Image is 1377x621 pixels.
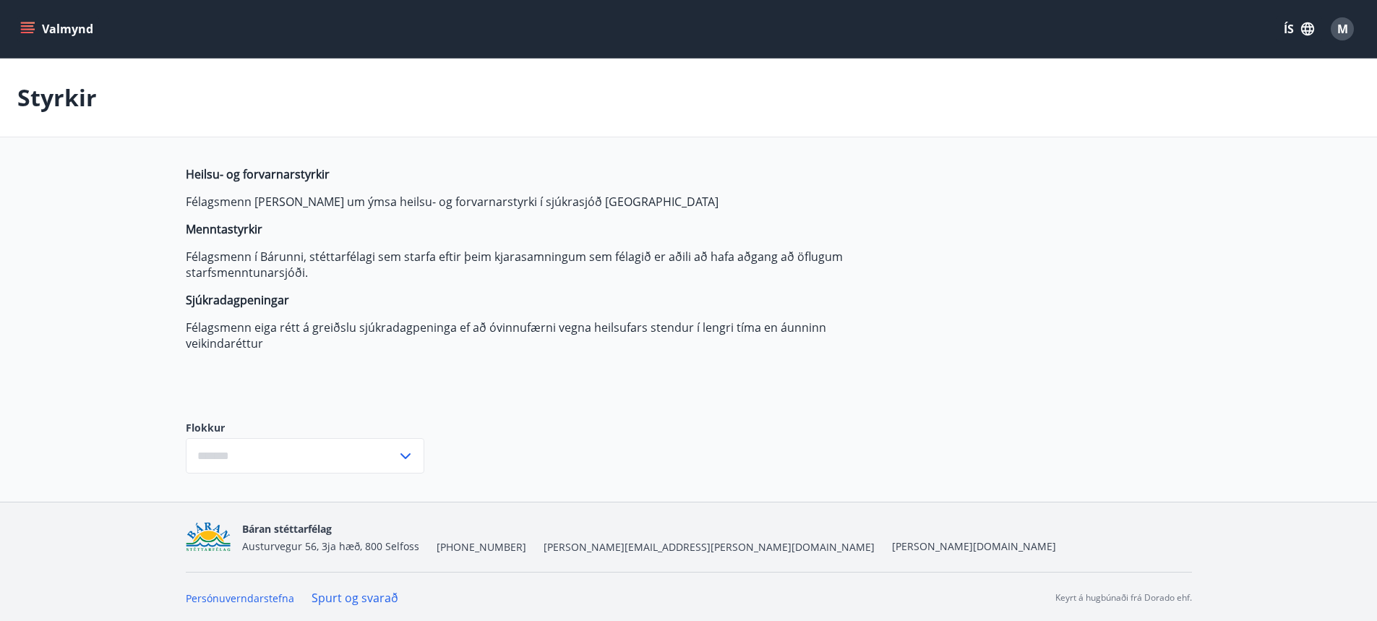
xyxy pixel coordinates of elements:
[17,16,99,42] button: menu
[186,522,231,553] img: Bz2lGXKH3FXEIQKvoQ8VL0Fr0uCiWgfgA3I6fSs8.png
[17,82,97,114] p: Styrkir
[242,522,332,536] span: Báran stéttarfélag
[186,421,424,435] label: Flokkur
[1276,16,1322,42] button: ÍS
[186,591,294,605] a: Persónuverndarstefna
[544,540,875,554] span: [PERSON_NAME][EMAIL_ADDRESS][PERSON_NAME][DOMAIN_NAME]
[186,166,330,182] strong: Heilsu- og forvarnarstyrkir
[242,539,419,553] span: Austurvegur 56, 3ja hæð, 800 Selfoss
[1337,21,1348,37] span: M
[1055,591,1192,604] p: Keyrt á hugbúnaði frá Dorado ehf.
[1325,12,1360,46] button: M
[437,540,526,554] span: [PHONE_NUMBER]
[312,590,398,606] a: Spurt og svarað
[186,221,262,237] strong: Menntastyrkir
[186,194,868,210] p: Félagsmenn [PERSON_NAME] um ýmsa heilsu- og forvarnarstyrki í sjúkrasjóð [GEOGRAPHIC_DATA]
[186,292,289,308] strong: Sjúkradagpeningar
[186,249,868,280] p: Félagsmenn í Bárunni, stéttarfélagi sem starfa eftir þeim kjarasamningum sem félagið er aðili að ...
[892,539,1056,553] a: [PERSON_NAME][DOMAIN_NAME]
[186,320,868,351] p: Félagsmenn eiga rétt á greiðslu sjúkradagpeninga ef að óvinnufærni vegna heilsufars stendur í len...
